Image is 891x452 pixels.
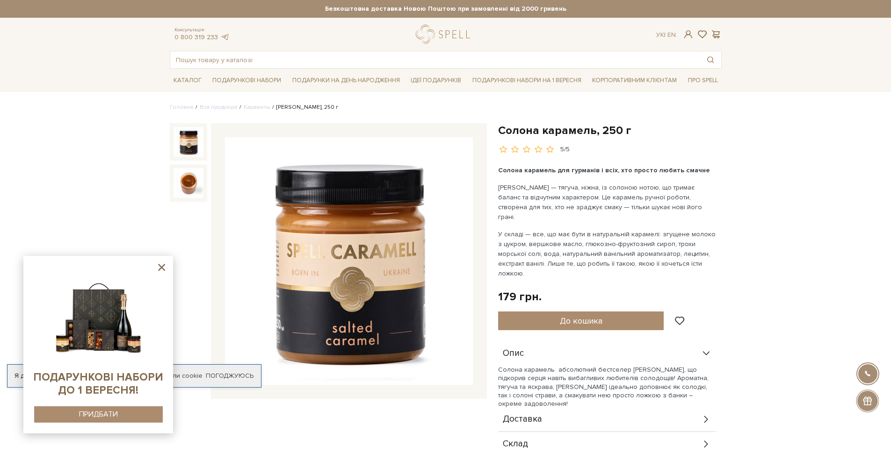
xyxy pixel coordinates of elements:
a: Вся продукція [200,104,237,111]
a: Погоджуюсь [206,372,254,380]
span: Опис [503,349,524,358]
a: En [667,31,676,39]
a: файли cookie [160,372,203,380]
p: У складі — все, що має бути в натуральній карамелі: згущене молоко з цукром, вершкове масло, глюк... [498,229,717,278]
div: Я дозволяю [DOMAIN_NAME] використовувати [7,372,261,380]
b: Солона карамель для гурманів і всіх, хто просто любить смачне [498,166,710,174]
img: Солона карамель, 250 г [174,127,203,157]
div: 179 грн. [498,290,542,304]
a: Про Spell [684,73,722,88]
a: Подарункові набори [209,73,285,88]
a: Подарунки на День народження [289,73,404,88]
a: Карамель [244,104,270,111]
p: [PERSON_NAME] — тягуча, ніжна, із солоною нотою, що тримає баланс та відчутним характером. Це кар... [498,183,717,222]
a: Ідеї подарунків [407,73,465,88]
span: До кошика [560,316,602,326]
img: Солона карамель, 250 г [174,168,203,198]
img: Солона карамель, 250 г [225,137,473,385]
button: До кошика [498,311,664,330]
li: [PERSON_NAME], 250 г [270,103,338,112]
h1: Солона карамель, 250 г [498,123,722,138]
a: Корпоративним клієнтам [588,72,681,88]
span: | [664,31,666,39]
input: Пошук товару у каталозі [170,51,700,68]
span: Консультація: [174,27,230,33]
strong: Безкоштовна доставка Новою Поштою при замовленні від 2000 гривень [170,5,722,13]
a: logo [416,25,474,44]
div: Ук [656,31,676,39]
a: 0 800 319 233 [174,33,218,41]
span: Доставка [503,415,542,424]
a: Головна [170,104,193,111]
a: telegram [220,33,230,41]
a: Каталог [170,73,205,88]
div: 5/5 [560,145,570,154]
button: Пошук товару у каталозі [700,51,721,68]
span: Склад [503,440,528,448]
a: Подарункові набори на 1 Вересня [469,72,585,88]
p: Солона карамель абсолютний бестселер [PERSON_NAME], що підкорив серця навіть вибагливих любителів... [498,366,716,408]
